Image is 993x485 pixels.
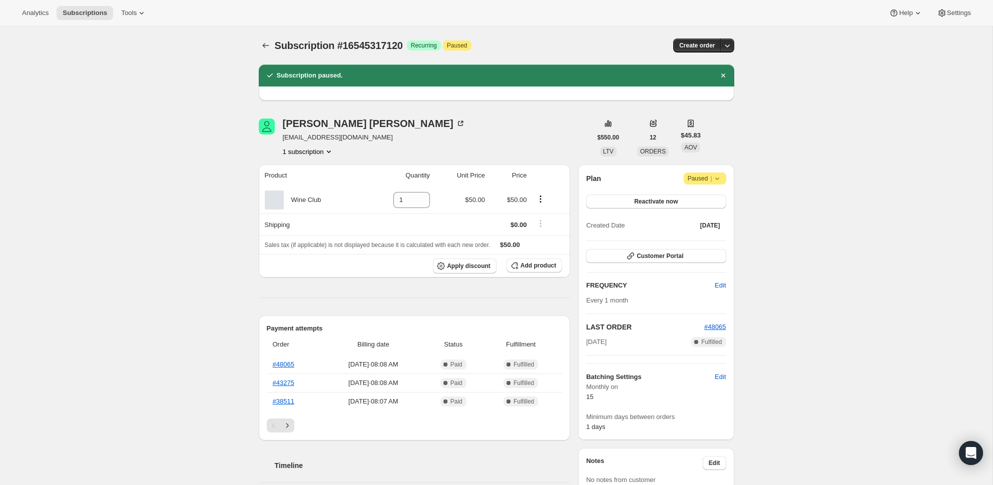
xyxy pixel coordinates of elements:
h6: Batching Settings [586,372,715,382]
a: #38511 [273,397,294,405]
span: Settings [947,9,971,17]
button: Product actions [283,146,334,156]
h3: Notes [586,456,703,470]
button: Product actions [533,193,549,204]
a: #48065 [704,323,726,330]
button: Subscriptions [259,38,273,52]
span: Sales tax (if applicable) is not displayed because it is calculated with each new order. [265,241,490,248]
span: $50.00 [507,196,527,203]
button: Help [883,6,928,20]
span: [DATE] [700,221,720,229]
span: Analytics [22,9,49,17]
th: Order [267,333,323,355]
span: LTV [603,148,614,155]
button: Customer Portal [586,249,726,263]
button: Edit [709,277,732,293]
span: Fulfillment [485,339,556,349]
span: Paused [447,41,467,49]
span: Edit [715,280,726,290]
a: #48065 [273,360,294,368]
span: Status [427,339,479,349]
button: 12 [644,130,662,144]
span: ORDERS [640,148,666,155]
button: Apply discount [433,258,496,273]
span: Edit [709,459,720,467]
h2: FREQUENCY [586,280,715,290]
span: 1 days [586,423,605,430]
span: [DATE] · 08:07 AM [325,396,421,406]
span: [DATE] · 08:08 AM [325,378,421,388]
button: [DATE] [694,218,726,232]
span: Add product [521,261,556,269]
button: Reactivate now [586,194,726,208]
button: Add product [507,258,562,272]
h2: Subscription paused. [277,70,343,80]
span: [DATE] · 08:08 AM [325,359,421,369]
span: Paused [688,173,722,183]
span: 12 [650,133,656,141]
div: Open Intercom Messenger [959,441,983,465]
div: [PERSON_NAME] [PERSON_NAME] [283,118,465,128]
span: Created Date [586,220,625,230]
a: #43275 [273,379,294,386]
span: [DATE] [586,337,607,347]
span: AOV [684,144,697,151]
button: Dismiss notification [716,68,730,82]
button: Settings [931,6,977,20]
h2: Payment attempts [267,323,563,333]
button: Edit [709,369,732,385]
button: Analytics [16,6,55,20]
th: Product [259,164,364,186]
span: | [710,174,712,182]
button: Tools [115,6,153,20]
span: $50.00 [500,241,520,248]
button: Shipping actions [533,218,549,229]
th: Shipping [259,213,364,235]
button: Create order [673,38,721,52]
span: Customer Portal [637,252,683,260]
span: $50.00 [465,196,485,203]
span: 15 [586,393,593,400]
h2: LAST ORDER [586,322,704,332]
span: $45.83 [681,130,701,140]
span: Paid [450,379,462,387]
span: Recurring [411,41,437,49]
span: Apply discount [447,262,490,270]
span: Paid [450,397,462,405]
h2: Timeline [275,460,571,470]
button: Subscriptions [57,6,113,20]
span: $0.00 [511,221,527,228]
button: Edit [703,456,726,470]
span: Monthly on [586,382,726,392]
span: Tools [121,9,137,17]
th: Unit Price [433,164,488,186]
span: Reactivate now [634,197,678,205]
nav: Pagination [267,418,563,432]
span: Every 1 month [586,296,628,304]
span: No notes from customer [586,476,656,483]
button: $550.00 [592,130,625,144]
span: Fulfilled [514,379,534,387]
span: Help [899,9,912,17]
span: Fulfilled [514,397,534,405]
span: $550.00 [598,133,619,141]
h2: Plan [586,173,601,183]
span: Fulfilled [514,360,534,368]
span: Subscription #16545317120 [275,40,403,51]
span: [EMAIL_ADDRESS][DOMAIN_NAME] [283,132,465,142]
span: Fulfilled [701,338,722,346]
button: Next [280,418,294,432]
span: Minimum days between orders [586,412,726,422]
div: Wine Club [284,195,321,205]
span: Create order [679,41,715,49]
span: Paid [450,360,462,368]
th: Quantity [364,164,433,186]
span: Edit [715,372,726,382]
span: Subscriptions [63,9,107,17]
th: Price [488,164,530,186]
span: Brett Stephenson [259,118,275,134]
span: Billing date [325,339,421,349]
button: #48065 [704,322,726,332]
